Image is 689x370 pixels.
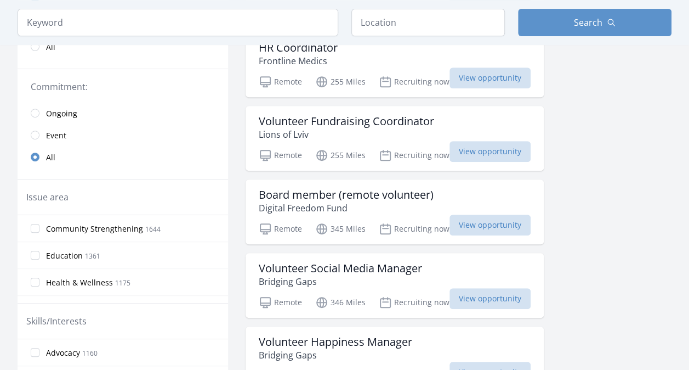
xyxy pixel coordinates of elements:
[26,190,69,204] legend: Issue area
[259,54,338,68] p: Frontline Medics
[449,141,531,162] span: View opportunity
[259,262,422,275] h3: Volunteer Social Media Manager
[351,9,505,36] input: Location
[18,102,228,124] a: Ongoing
[46,277,113,288] span: Health & Wellness
[379,75,449,88] p: Recruiting now
[379,149,449,162] p: Recruiting now
[46,223,143,234] span: Community Strengthening
[46,108,77,119] span: Ongoing
[259,201,434,215] p: Digital Freedom Fund
[259,188,434,201] h3: Board member (remote volunteer)
[259,275,422,288] p: Bridging Gaps
[246,106,544,171] a: Volunteer Fundraising Coordinator Lions of Lviv Remote 255 Miles Recruiting now View opportunity
[246,32,544,97] a: HR Coordinator Frontline Medics Remote 255 Miles Recruiting now View opportunity
[18,124,228,146] a: Event
[449,288,531,309] span: View opportunity
[145,225,161,234] span: 1644
[259,296,302,309] p: Remote
[18,146,228,168] a: All
[31,224,39,233] input: Community Strengthening 1644
[26,315,87,328] legend: Skills/Interests
[31,80,215,93] legend: Commitment:
[246,253,544,318] a: Volunteer Social Media Manager Bridging Gaps Remote 346 Miles Recruiting now View opportunity
[85,251,100,261] span: 1361
[31,251,39,260] input: Education 1361
[259,349,412,362] p: Bridging Gaps
[18,9,338,36] input: Keyword
[31,348,39,357] input: Advocacy 1160
[46,152,55,163] span: All
[246,180,544,244] a: Board member (remote volunteer) Digital Freedom Fund Remote 345 Miles Recruiting now View opportu...
[315,222,366,236] p: 345 Miles
[46,42,55,53] span: All
[315,149,366,162] p: 255 Miles
[449,68,531,88] span: View opportunity
[82,349,98,358] span: 1160
[315,296,366,309] p: 346 Miles
[46,250,83,261] span: Education
[449,215,531,236] span: View opportunity
[379,222,449,236] p: Recruiting now
[259,222,302,236] p: Remote
[46,130,66,141] span: Event
[18,36,228,58] a: All
[259,335,412,349] h3: Volunteer Happiness Manager
[574,16,602,29] span: Search
[315,75,366,88] p: 255 Miles
[259,128,434,141] p: Lions of Lviv
[46,347,80,358] span: Advocacy
[31,278,39,287] input: Health & Wellness 1175
[379,296,449,309] p: Recruiting now
[259,149,302,162] p: Remote
[518,9,671,36] button: Search
[115,278,130,288] span: 1175
[259,41,338,54] h3: HR Coordinator
[259,115,434,128] h3: Volunteer Fundraising Coordinator
[259,75,302,88] p: Remote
